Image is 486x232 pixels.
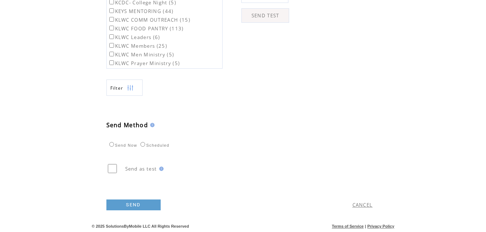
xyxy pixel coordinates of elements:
label: Scheduled [139,143,169,147]
a: Privacy Policy [367,224,394,228]
span: | [365,224,366,228]
input: KLWC COMM OUTREACH (15) [109,17,114,22]
a: Terms of Service [332,224,364,228]
img: filters.png [127,80,134,96]
span: © 2025 SolutionsByMobile LLC All Rights Reserved [92,224,189,228]
span: Send Method [106,121,148,129]
label: KLWC FOOD PANTRY (113) [108,25,184,32]
label: KEYS MENTORING (44) [108,8,174,14]
input: Send Now [109,142,114,147]
input: Scheduled [140,142,145,147]
a: CANCEL [352,202,373,208]
a: Filter [106,80,143,96]
span: Show filters [110,85,123,91]
input: KEYS MENTORING (44) [109,8,114,13]
label: KLWC COMM OUTREACH (15) [108,17,191,23]
img: help.gif [157,167,164,171]
a: SEND TEST [241,8,289,23]
label: Send Now [107,143,137,147]
label: KLWC Members (25) [108,43,168,49]
label: KLWC Prayer Ministry (5) [108,60,180,66]
input: KLWC Members (25) [109,43,114,48]
input: KLWC Men Ministry (5) [109,52,114,56]
a: SEND [106,199,161,210]
label: KLWC Leaders (6) [108,34,160,40]
label: KLWC Men Ministry (5) [108,51,174,58]
input: KLWC Leaders (6) [109,34,114,39]
span: Send as test [125,166,157,172]
img: help.gif [148,123,155,127]
input: KLWC Prayer Ministry (5) [109,60,114,65]
input: KLWC FOOD PANTRY (113) [109,26,114,30]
